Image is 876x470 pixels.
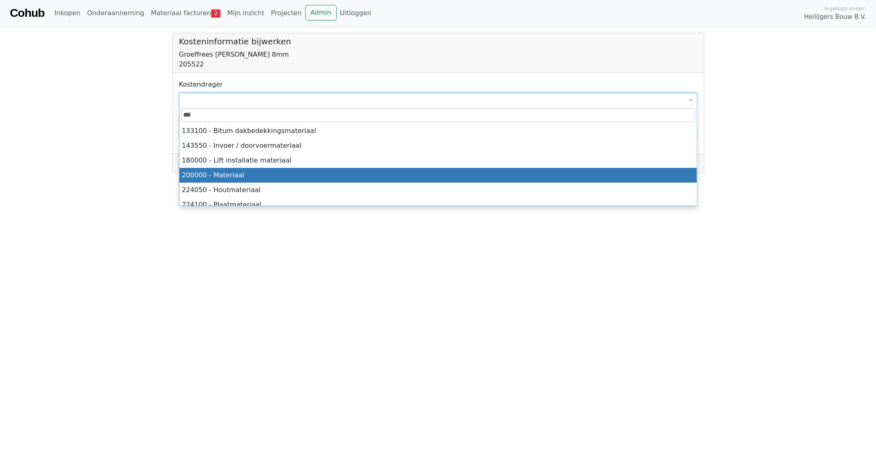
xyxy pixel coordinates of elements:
span: 2 [211,9,221,18]
span: Ingelogd onder: [824,5,866,12]
span: Heilijgers Bouw B.V. [804,12,866,22]
label: Kostendrager [179,80,223,89]
li: 224050 - Houtmateriaal [179,183,697,197]
a: Projecten [268,5,305,21]
li: 133100 - Bitum dakbedekkingsmateriaal [179,124,697,138]
a: Mijn inzicht [224,5,268,21]
a: Materiaal facturen2 [147,5,224,21]
a: Inkopen [51,5,83,21]
li: 143550 - Invoer / doorvoermateriaal [179,138,697,153]
li: 224100 - Plaatmateriaal [179,197,697,212]
a: Uitloggen [337,5,375,21]
a: Cohub [10,3,44,23]
a: Admin [305,5,337,21]
div: 205522 [179,60,697,69]
h5: Kosteninformatie bijwerken [179,37,697,46]
div: Groeffrees [PERSON_NAME] 8mm [179,50,697,60]
li: 200000 - Materiaal [179,168,697,183]
li: 180000 - Lift installatie materiaal [179,153,697,168]
a: Onderaanneming [84,5,147,21]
